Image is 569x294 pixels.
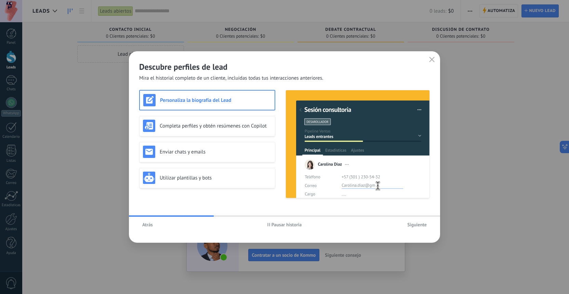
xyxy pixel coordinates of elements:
[139,75,323,82] span: Mira el historial completo de un cliente, incluidas todas tus interacciones anteriores.
[142,222,153,227] span: Atrás
[139,219,156,230] button: Atrás
[160,149,272,155] h3: Enviar chats y emails
[264,219,305,230] button: Pausar historia
[139,62,430,72] h2: Descubre perfiles de lead
[272,222,302,227] span: Pausar historia
[160,123,272,129] h3: Completa perfiles y obtén resúmenes con Copilot
[160,175,272,181] h3: Utilizar plantillas y bots
[160,97,271,104] h3: Personaliza la biografía del Lead
[407,222,427,227] span: Siguiente
[404,219,430,230] button: Siguiente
